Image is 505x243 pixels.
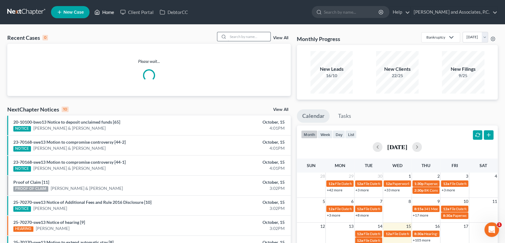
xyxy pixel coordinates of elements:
[307,163,316,168] span: Sun
[198,125,285,131] div: 4:01PM
[414,207,423,211] span: 8:15a
[392,163,402,168] span: Wed
[198,165,285,171] div: 4:01PM
[301,130,317,139] button: month
[297,109,330,123] a: Calendar
[327,213,340,217] a: +3 more
[319,223,325,230] span: 12
[463,223,469,230] span: 17
[317,130,333,139] button: week
[7,106,69,113] div: NextChapter Notices
[33,165,106,171] a: [PERSON_NAME] & [PERSON_NAME]
[436,173,440,180] span: 2
[348,223,354,230] span: 13
[424,207,479,211] span: 341 Meeting for [PERSON_NAME]
[7,34,48,41] div: Recent Cases
[385,231,391,236] span: 12a
[328,207,334,211] span: 12a
[426,35,445,40] div: Bankruptcy
[13,119,120,125] a: 20-10100-bwo13 Notice to deposit unclaimed funds [65]
[319,173,325,180] span: 28
[364,231,412,236] span: File Date for [PERSON_NAME]
[198,185,285,191] div: 3:02PM
[335,181,383,186] span: File Date for [PERSON_NAME]
[465,173,469,180] span: 3
[273,108,288,112] a: View All
[13,220,85,225] a: 25-70270-swe13 Notice of hearing [9]
[322,198,325,205] span: 5
[198,159,285,165] div: October, 15
[387,144,407,150] h2: [DATE]
[333,130,345,139] button: day
[463,198,469,205] span: 10
[364,181,444,186] span: File Date for [PERSON_NAME] & [PERSON_NAME]
[434,223,440,230] span: 16
[33,205,67,211] a: [PERSON_NAME]
[13,126,31,132] div: NOTICE
[13,146,31,152] div: NOTICE
[198,225,285,231] div: 3:02PM
[13,226,33,232] div: HEARING
[441,188,455,192] a: +3 more
[364,207,449,211] span: File Date for [PERSON_NAME][GEOGRAPHIC_DATA]
[198,219,285,225] div: October, 15
[392,181,452,186] span: Paperwork appt for [PERSON_NAME]
[385,181,391,186] span: 12a
[357,231,363,236] span: 12a
[13,139,126,145] a: 23-70168-swe13 Motion to compromise controversy [44-2]
[297,35,340,43] h3: Monthly Progress
[51,185,123,191] a: [PERSON_NAME] & [PERSON_NAME]
[228,32,270,41] input: Search by name...
[62,107,69,112] div: 10
[414,181,424,186] span: 1:30p
[452,163,458,168] span: Fri
[273,36,288,40] a: View All
[413,213,428,217] a: +17 more
[13,166,31,172] div: NOTICE
[348,173,354,180] span: 29
[327,188,342,192] a: +42 more
[198,179,285,185] div: October, 15
[364,238,412,243] span: File Date for [PERSON_NAME]
[117,7,157,18] a: Client Portal
[408,198,412,205] span: 8
[345,130,357,139] button: list
[405,223,412,230] span: 15
[324,6,379,18] input: Search by name...
[443,181,449,186] span: 12a
[157,7,191,18] a: DebtorCC
[377,173,383,180] span: 30
[335,207,383,211] span: File Date for [PERSON_NAME]
[328,181,334,186] span: 12a
[494,173,498,180] span: 4
[91,7,117,18] a: Home
[335,163,345,168] span: Mon
[357,207,363,211] span: 12a
[424,181,484,186] span: Paperwork appt for [PERSON_NAME]
[7,58,291,64] p: Please wait...
[480,163,487,168] span: Sat
[442,66,484,73] div: New Filings
[310,73,353,79] div: 16/10
[424,231,471,236] span: Hearing for [PERSON_NAME]
[492,198,498,205] span: 11
[443,213,452,218] span: 8:30a
[13,180,49,185] a: Proof of Claim [11]
[408,173,412,180] span: 1
[392,231,477,236] span: File Date for [PERSON_NAME][GEOGRAPHIC_DATA]
[355,188,369,192] a: +3 more
[198,119,285,125] div: October, 15
[376,66,419,73] div: New Clients
[198,145,285,151] div: 4:01PM
[42,35,48,40] div: 0
[198,205,285,211] div: 3:02PM
[357,181,363,186] span: 12a
[357,238,363,243] span: 12a
[13,206,31,212] div: NOTICE
[422,163,430,168] span: Thu
[310,66,353,73] div: New Leads
[198,139,285,145] div: October, 15
[390,7,410,18] a: Help
[376,73,419,79] div: 22/25
[413,238,430,242] a: +105 more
